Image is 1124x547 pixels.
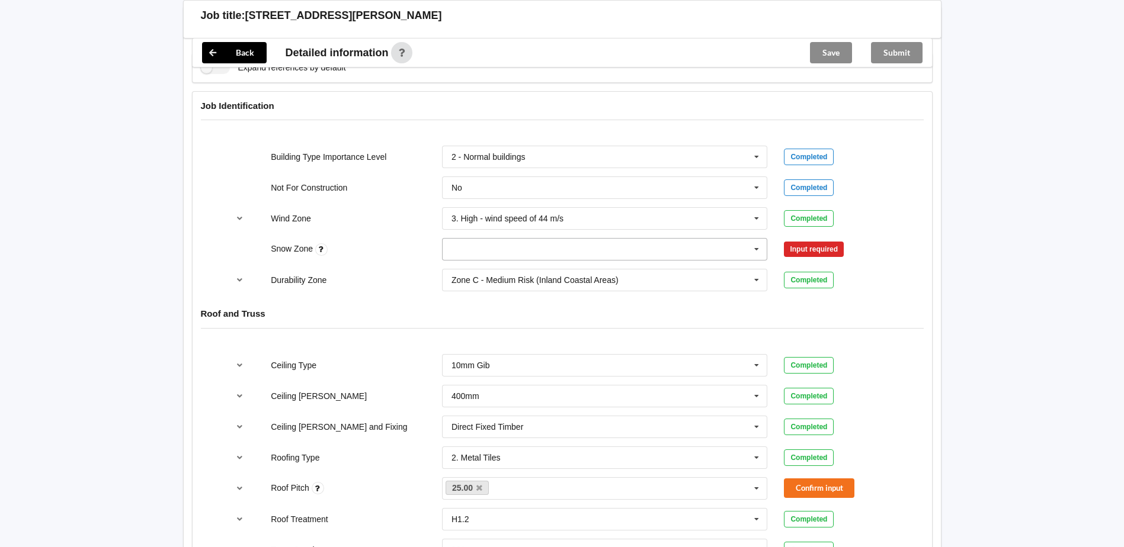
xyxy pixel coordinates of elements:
div: Completed [784,449,834,466]
label: Ceiling Type [271,361,316,370]
label: Ceiling [PERSON_NAME] and Fixing [271,422,407,432]
label: Roof Treatment [271,514,328,524]
div: 400mm [451,392,479,400]
div: 10mm Gib [451,361,490,369]
div: Direct Fixed Timber [451,423,523,431]
div: Zone C - Medium Risk (Inland Coastal Areas) [451,276,619,284]
button: reference-toggle [228,208,251,229]
label: Roof Pitch [271,483,311,493]
h3: Job title: [201,9,245,22]
div: 2 - Normal buildings [451,153,526,161]
div: H1.2 [451,515,469,523]
label: Building Type Importance Level [271,152,386,162]
label: Not For Construction [271,183,347,192]
button: reference-toggle [228,269,251,291]
div: 2. Metal Tiles [451,453,500,462]
button: reference-toggle [228,509,251,530]
div: Input required [784,242,844,257]
h3: [STREET_ADDRESS][PERSON_NAME] [245,9,442,22]
label: Durability Zone [271,275,326,285]
div: Completed [784,357,834,374]
label: Expand references by default [201,62,346,74]
label: Ceiling [PERSON_NAME] [271,391,367,401]
div: Completed [784,210,834,227]
div: Completed [784,272,834,288]
button: Confirm input [784,478,854,498]
button: Back [202,42,267,63]
label: Wind Zone [271,214,311,223]
button: reference-toggle [228,478,251,499]
h4: Roof and Truss [201,308,924,319]
button: reference-toggle [228,385,251,407]
h4: Job Identification [201,100,924,111]
div: Completed [784,511,834,527]
div: No [451,184,462,192]
label: Roofing Type [271,453,319,462]
button: reference-toggle [228,355,251,376]
a: 25.00 [446,481,489,495]
button: reference-toggle [228,447,251,468]
span: Detailed information [286,47,389,58]
div: 3. High - wind speed of 44 m/s [451,214,563,223]
div: Completed [784,149,834,165]
div: Completed [784,419,834,435]
div: Completed [784,388,834,404]
button: reference-toggle [228,416,251,437]
div: Completed [784,179,834,196]
label: Snow Zone [271,244,315,253]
